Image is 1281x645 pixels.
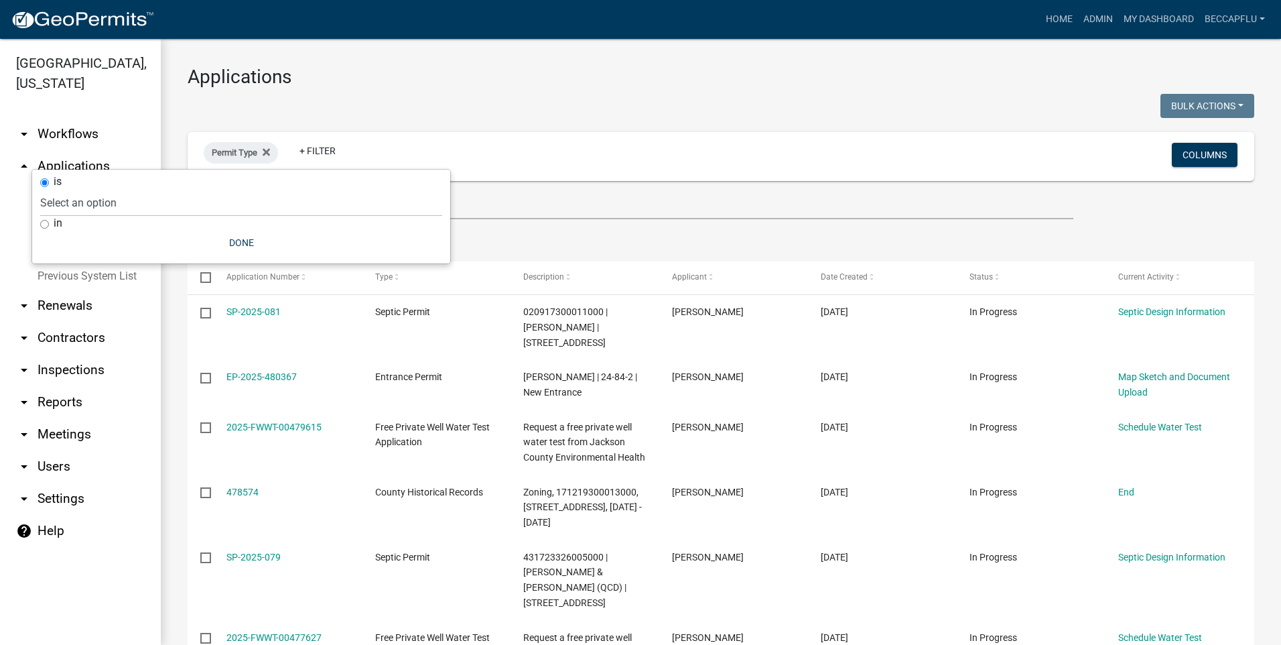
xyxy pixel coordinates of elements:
span: County Historical Records [375,487,483,497]
span: Permit Type [212,148,257,158]
span: In Progress [969,422,1017,432]
span: Description [523,272,564,282]
datatable-header-cell: Description [511,261,659,294]
datatable-header-cell: Date Created [808,261,957,294]
span: Caleb Miller [672,552,744,563]
h3: Applications [188,66,1254,89]
span: In Progress [969,487,1017,497]
a: BeccaPflu [1199,7,1270,32]
span: In Progress [969,306,1017,317]
span: Charles Peacock [672,371,744,382]
label: in [54,218,62,229]
span: In Progress [969,371,1017,382]
span: 09/15/2025 [821,487,848,497]
span: Brad Brenny [672,306,744,317]
a: Septic Design Information [1118,306,1225,317]
button: Done [40,231,442,255]
span: In Progress [969,552,1017,563]
i: arrow_drop_down [16,126,32,142]
span: John Smith | 24-84-2 | New Entrance [523,371,637,398]
span: Becca Pflughaupt [672,487,744,497]
input: Search for applications [188,192,1073,219]
datatable-header-cell: Current Activity [1105,261,1254,294]
i: arrow_drop_down [16,491,32,507]
span: 020917300011000 | Brad Brenny | 15259 19TH AVE [523,306,608,348]
datatable-header-cell: Type [362,261,511,294]
datatable-header-cell: Applicant [659,261,808,294]
a: End [1118,487,1134,497]
span: 09/12/2025 [821,632,848,643]
i: arrow_drop_down [16,330,32,346]
a: + Filter [289,139,346,163]
span: 09/19/2025 [821,306,848,317]
datatable-header-cell: Status [957,261,1105,294]
a: EP-2025-480367 [226,371,297,382]
i: arrow_drop_down [16,298,32,314]
datatable-header-cell: Select [188,261,213,294]
a: Schedule Water Test [1118,632,1202,643]
label: is [54,176,62,187]
button: Columns [1172,143,1237,167]
i: arrow_drop_down [16,362,32,378]
span: In Progress [969,632,1017,643]
span: Type [375,272,393,282]
a: Septic Design Information [1118,552,1225,563]
a: 478574 [226,487,259,497]
a: My Dashboard [1118,7,1199,32]
span: Application Number [226,272,299,282]
span: 09/12/2025 [821,552,848,563]
button: Bulk Actions [1160,94,1254,118]
i: arrow_drop_down [16,426,32,443]
span: 09/16/2025 [821,422,848,432]
i: help [16,523,32,539]
a: Map Sketch and Document Upload [1118,371,1230,398]
a: 2025-FWWT-00477627 [226,632,322,643]
span: Request a free private well water test from Jackson County Environmental Health [523,422,645,463]
span: 09/18/2025 [821,371,848,382]
i: arrow_drop_down [16,394,32,410]
a: Schedule Water Test [1118,422,1202,432]
span: Entrance Permit [375,371,442,382]
span: Free Private Well Water Test Application [375,422,490,448]
span: Zoning, 171219300013000, 30392 150TH ST, 09/15/2025 - 09/15/2025 [523,487,642,528]
span: Date Created [821,272,868,282]
span: 431723326005000 | Miller, Caleb J & Ashley C (QCD) | 17160 37TH ST [523,552,626,608]
span: Septic Permit [375,552,430,563]
datatable-header-cell: Application Number [213,261,362,294]
i: arrow_drop_up [16,158,32,174]
a: SP-2025-079 [226,552,281,563]
a: 2025-FWWT-00479615 [226,422,322,432]
span: Jonathan Poll [672,632,744,643]
a: Home [1040,7,1078,32]
i: arrow_drop_down [16,459,32,475]
span: Septic Permit [375,306,430,317]
a: SP-2025-081 [226,306,281,317]
span: Status [969,272,993,282]
span: Current Activity [1118,272,1174,282]
span: Jason [672,422,744,432]
a: Admin [1078,7,1118,32]
span: Applicant [672,272,707,282]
